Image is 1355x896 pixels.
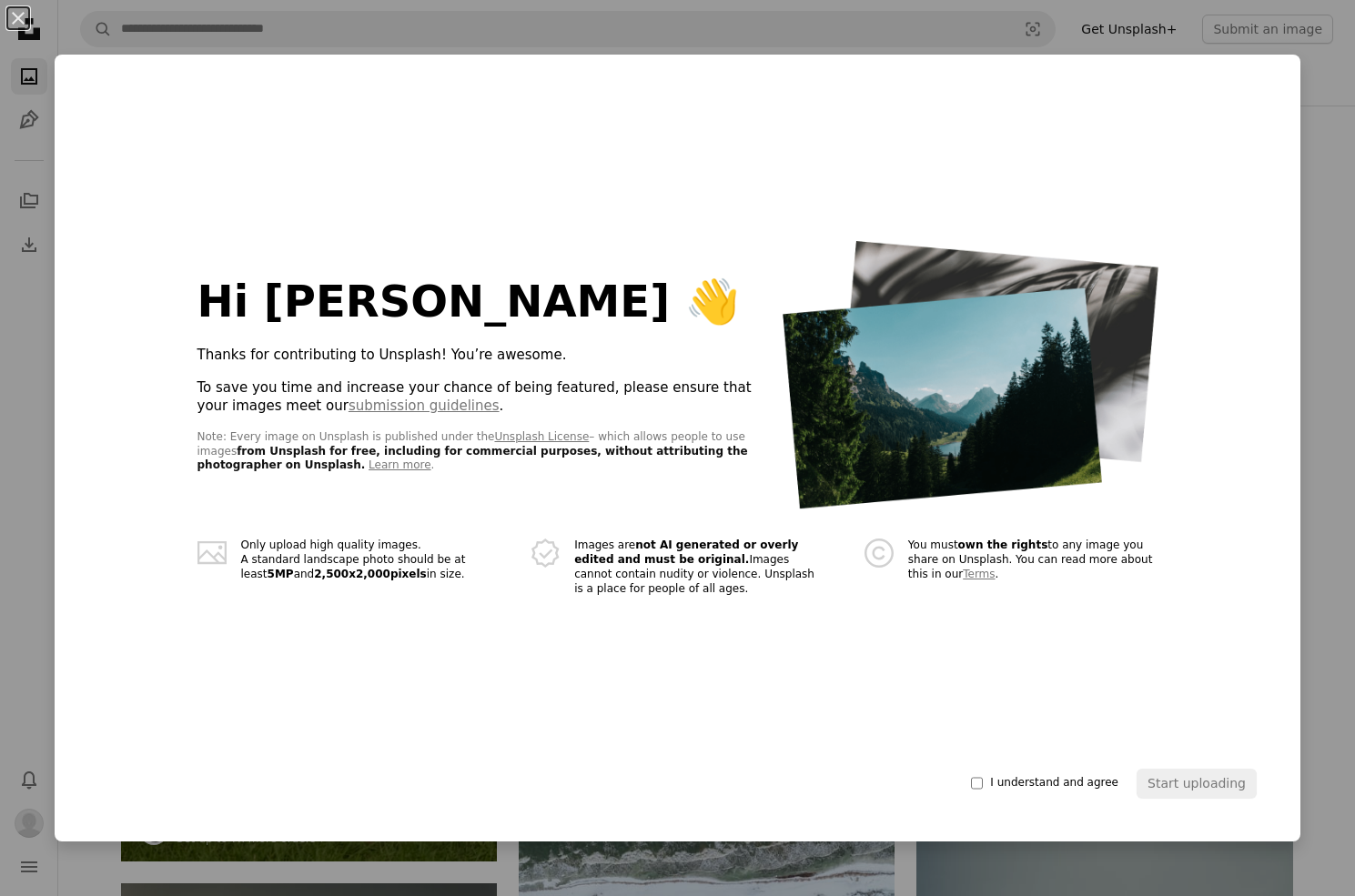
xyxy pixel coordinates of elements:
h1: Hi [PERSON_NAME] 👋 [197,277,761,325]
input: I understand and agree [971,776,983,790]
span: Only upload high quality images. [241,539,491,553]
strong: not AI generated or overly edited and must be original. [574,539,798,566]
span: I understand and agree [990,776,1118,790]
strong: from Unsplash for free, including for commercial purposes, without attributing the photographer o... [197,445,748,472]
strong: 5 MP [268,568,294,580]
strong: 2,500 x 2,000 pixels [314,568,427,580]
span: A standard landscape photo should be at least and in size. [241,553,491,582]
a: Terms [963,568,995,580]
strong: own the rights [958,539,1048,551]
dd: Images are Images cannot contain nudity or violence. Unsplash is a place for people of all ages. [574,539,824,597]
img: photo-stack@2x.png [783,241,1158,509]
a: submission guidelines [349,398,500,414]
a: Learn more [369,458,430,471]
button: Start uploading [1137,769,1257,798]
dd: You must to any image you share on Unsplash. You can read more about this in our . [908,539,1158,597]
p: Thanks for contributing to Unsplash! You’re awesome. [197,347,761,365]
p: To save you time and increase your chance of being featured, please ensure that your images meet ... [197,379,761,416]
a: Unsplash License [494,430,589,443]
p: Note: Every image on Unsplash is published under the – which allows people to use images . [197,430,761,474]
